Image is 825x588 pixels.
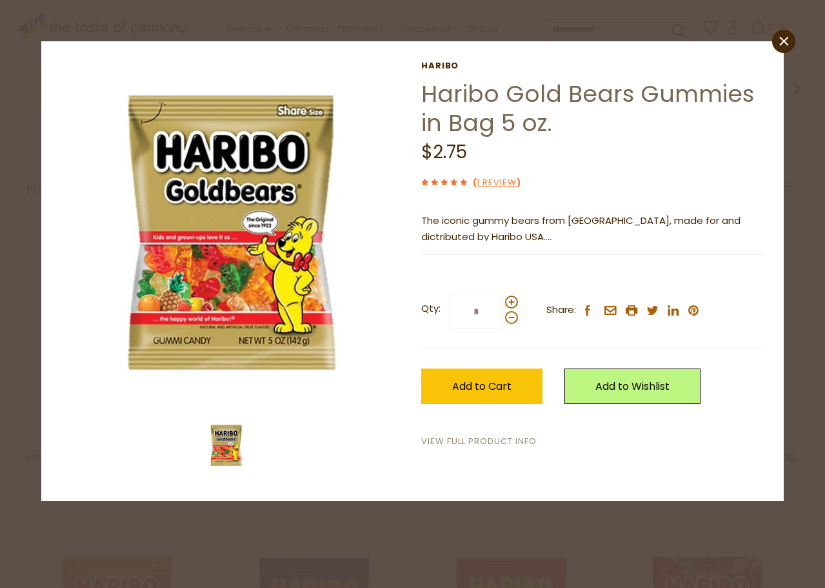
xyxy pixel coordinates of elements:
[452,379,512,394] span: Add to Cart
[421,139,467,165] span: $2.75
[564,369,701,404] a: Add to Wishlist
[421,213,764,245] p: The iconic gummy bears from [GEOGRAPHIC_DATA], made for and dictributed by Haribo USA.
[421,61,764,71] a: Haribo
[450,294,502,329] input: Qty:
[421,77,754,139] a: Haribo Gold Bears Gummies in Bag 5 oz.
[201,420,252,471] img: Haribo Gold Bears Gummies in Bag
[546,302,576,318] span: Share:
[421,301,441,317] strong: Qty:
[421,369,542,404] button: Add to Cart
[473,176,521,188] span: ( )
[61,61,404,404] img: Haribo Gold Bears Gummies in Bag
[421,435,537,449] a: View Full Product Info
[477,176,517,190] a: 1 Review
